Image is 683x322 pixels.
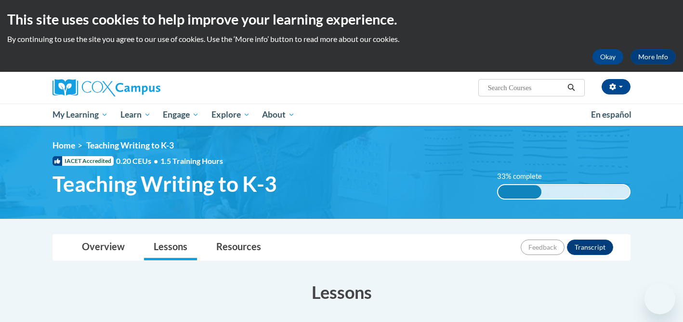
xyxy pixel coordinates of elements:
[157,104,205,126] a: Engage
[163,109,199,121] span: Engage
[630,49,676,65] a: More Info
[644,283,675,314] iframe: Button to launch messaging window
[160,156,223,165] span: 1.5 Training Hours
[256,104,302,126] a: About
[7,34,676,44] p: By continuing to use the site you agree to our use of cookies. Use the ‘More info’ button to read...
[120,109,151,121] span: Learn
[592,49,623,65] button: Okay
[53,109,108,121] span: My Learning
[53,156,114,166] span: IACET Accredited
[498,185,541,199] div: 33% complete
[602,79,630,94] button: Account Settings
[114,104,157,126] a: Learn
[487,82,564,94] input: Search Courses
[521,240,565,255] button: Feedback
[72,235,134,260] a: Overview
[53,79,160,96] img: Cox Campus
[46,104,114,126] a: My Learning
[53,140,75,150] a: Home
[207,235,271,260] a: Resources
[53,280,630,304] h3: Lessons
[585,105,638,125] a: En español
[262,109,295,121] span: About
[211,109,250,121] span: Explore
[86,140,174,150] span: Teaching Writing to K-3
[591,109,631,120] span: En español
[497,171,552,182] label: 33% complete
[567,240,613,255] button: Transcript
[53,171,277,197] span: Teaching Writing to K-3
[116,156,160,166] span: 0.20 CEUs
[205,104,256,126] a: Explore
[7,10,676,29] h2: This site uses cookies to help improve your learning experience.
[144,235,197,260] a: Lessons
[564,82,578,94] button: Search
[53,79,236,96] a: Cox Campus
[38,104,645,126] div: Main menu
[154,156,158,165] span: •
